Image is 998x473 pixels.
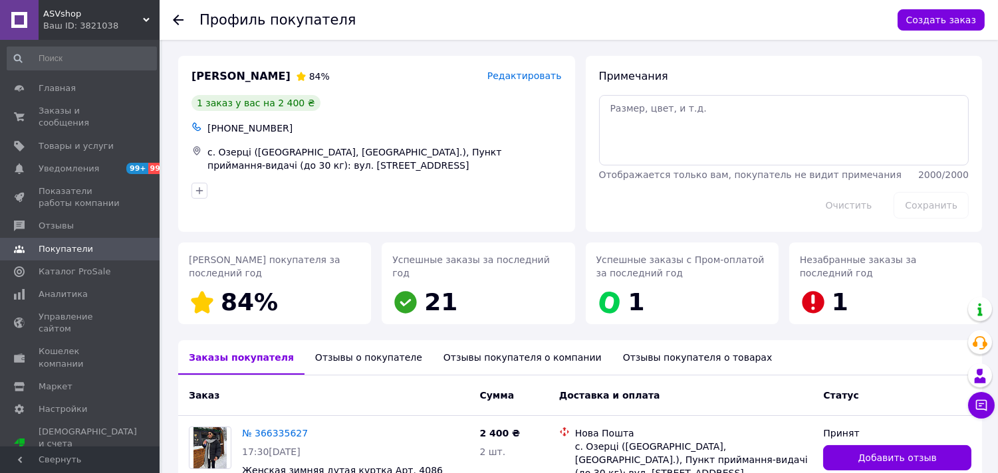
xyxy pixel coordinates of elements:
[126,163,148,174] span: 99+
[221,288,278,316] span: 84%
[612,340,783,375] div: Отзывы покупателя о товарах
[479,390,514,401] span: Сумма
[39,185,123,209] span: Показатели работы компании
[39,105,123,129] span: Заказы и сообщения
[242,446,301,457] span: 17:30[DATE]
[205,143,564,175] div: с. Озерці ([GEOGRAPHIC_DATA], [GEOGRAPHIC_DATA].), Пункт приймання-видачі (до 30 кг): вул. [STREE...
[191,95,320,111] div: 1 заказ у вас на 2 400 ₴
[189,426,231,469] a: Фото товару
[823,445,971,470] button: Добавить отзыв
[858,451,937,464] span: Добавить отзыв
[309,71,330,82] span: 84%
[189,390,219,401] span: Заказ
[479,446,505,457] span: 2 шт.
[596,254,765,278] span: Успешные заказы с Пром-оплатой за последний год
[193,427,227,468] img: Фото товару
[39,243,93,255] span: Покупатели
[968,392,995,419] button: Чат с покупателем
[39,140,114,152] span: Товары и услуги
[599,169,902,180] span: Отображается только вам, покупатель не видит примечания
[918,169,969,180] span: 2000 / 2000
[39,403,87,415] span: Настройки
[823,390,858,401] span: Статус
[39,381,72,393] span: Маркет
[575,426,813,440] div: Нова Пошта
[487,70,562,81] span: Редактировать
[43,8,143,20] span: ASVshop
[191,69,291,84] span: [PERSON_NAME]
[148,163,170,174] span: 99+
[242,428,308,438] a: № 366335627
[189,254,340,278] span: [PERSON_NAME] покупателя за последний год
[832,288,848,316] span: 1
[559,390,660,401] span: Доставка и оплата
[39,266,110,278] span: Каталог ProSale
[392,254,550,278] span: Успешные заказы за последний год
[479,428,520,438] span: 2 400 ₴
[39,82,76,94] span: Главная
[39,288,88,300] span: Аналитика
[628,288,645,316] span: 1
[305,340,433,375] div: Отзывы о покупателе
[39,220,74,232] span: Отзывы
[173,13,184,27] div: Вернуться назад
[800,254,917,278] span: Незабранные заказы за последний год
[39,311,123,335] span: Управление сайтом
[39,426,137,462] span: [DEMOGRAPHIC_DATA] и счета
[433,340,612,375] div: Отзывы покупателя о компании
[7,47,157,70] input: Поиск
[898,9,985,31] button: Создать заказ
[599,70,668,82] span: Примечания
[199,12,356,28] h1: Профиль покупателя
[43,20,160,32] div: Ваш ID: 3821038
[823,426,971,440] div: Принят
[39,345,123,369] span: Кошелек компании
[424,288,457,316] span: 21
[39,163,99,175] span: Уведомления
[178,340,305,375] div: Заказы покупателя
[205,119,564,138] div: [PHONE_NUMBER]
